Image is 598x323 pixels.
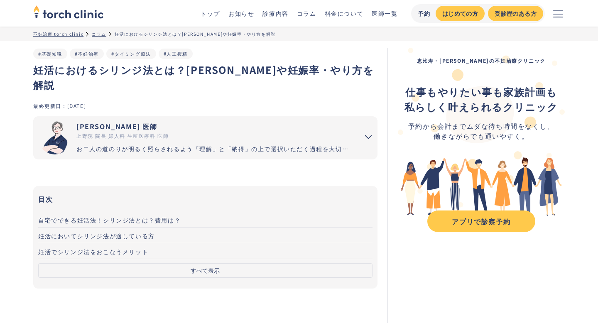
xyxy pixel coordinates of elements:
[404,84,558,114] div: ‍ ‍
[442,9,478,18] div: はじめての方
[228,9,254,17] a: お知らせ
[76,121,353,131] div: [PERSON_NAME] 医師
[488,6,543,21] a: 受診歴のある方
[404,99,558,114] strong: 私らしく叶えられるクリニック
[33,102,67,109] div: 最終更新日：
[405,84,557,99] strong: 仕事もやりたい事も家族計画も
[38,216,181,224] span: 自宅でできる妊活法！シリンジ法とは？費用は？
[404,121,558,141] div: 予約から会計までムダな待ち時間をなくし、 働きながらでも通いやすく。
[33,116,377,159] summary: 市山 卓彦 [PERSON_NAME] 医師 上野院 院長 婦人科 生殖医療科 医師 お二人の道のりが明るく照らされるよう「理解」と「納得」の上で選択いただく過程を大切にしています。エビデンスに...
[33,31,565,37] ul: パンくずリスト
[75,50,99,57] a: #不妊治療
[67,102,86,109] div: [DATE]
[33,31,83,37] a: 不妊治療 torch clinic
[38,212,373,228] a: 自宅でできる妊活法！シリンジ法とは？費用は？
[76,144,353,153] div: お二人の道のりが明るく照らされるよう「理解」と「納得」の上で選択いただく過程を大切にしています。エビデンスに基づいた高水準の医療提供により「幸せな家族計画の実現」をお手伝いさせていただきます。
[418,9,431,18] div: 予約
[33,2,104,21] img: torch clinic
[33,62,377,92] h1: 妊活におけるシリンジ法とは？[PERSON_NAME]や妊娠率・やり方を解説
[372,9,397,17] a: 医師一覧
[38,50,62,57] a: #基礎知識
[33,116,353,159] a: [PERSON_NAME] 医師 上野院 院長 婦人科 生殖医療科 医師 お二人の道のりが明るく照らされるよう「理解」と「納得」の上で選択いただく過程を大切にしています。エビデンスに基づいた高水...
[262,9,288,17] a: 診療内容
[33,6,104,21] a: home
[38,247,148,256] span: 妊活でシリンジ法をおこなうメリット
[76,132,353,139] div: 上野院 院長 婦人科 生殖医療科 医師
[92,31,106,37] a: コラム
[417,57,546,64] strong: 恵比寿・[PERSON_NAME]の不妊治療クリニック
[297,9,316,17] a: コラム
[201,9,220,17] a: トップ
[38,263,373,278] button: すべて表示
[115,31,276,37] div: 妊活におけるシリンジ法とは？[PERSON_NAME]や妊娠率・やり方を解説
[435,216,528,226] div: アプリで診察予約
[427,210,535,232] a: アプリで診察予約
[111,50,151,57] a: #タイミング療法
[495,9,537,18] div: 受診歴のある方
[38,228,373,243] a: 妊活においてシリンジ法が適している方
[38,232,155,240] span: 妊活においてシリンジ法が適している方
[164,50,188,57] a: #人工授精
[38,121,71,154] img: 市山 卓彦
[38,193,373,205] h3: 目次
[325,9,364,17] a: 料金について
[38,243,373,259] a: 妊活でシリンジ法をおこなうメリット
[436,6,485,21] a: はじめての方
